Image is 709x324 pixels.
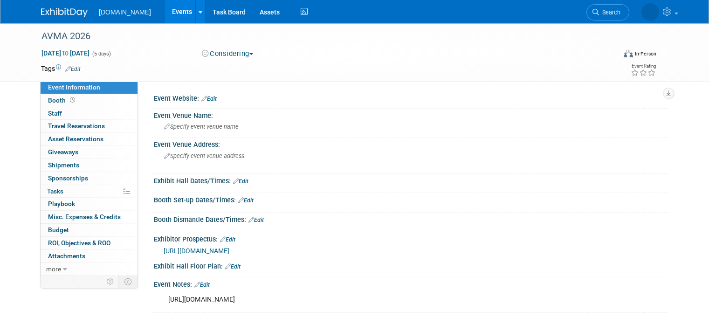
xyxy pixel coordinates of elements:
[631,64,656,69] div: Event Rating
[41,64,81,73] td: Tags
[154,277,668,290] div: Event Notes:
[41,198,138,210] a: Playbook
[565,48,656,62] div: Event Format
[41,146,138,159] a: Giveaways
[48,148,78,156] span: Giveaways
[61,49,70,57] span: to
[225,263,241,270] a: Edit
[634,50,656,57] div: In-Person
[164,247,229,255] a: [URL][DOMAIN_NAME]
[48,226,69,234] span: Budget
[220,236,235,243] a: Edit
[41,237,138,249] a: ROI, Objectives & ROO
[38,28,604,45] div: AVMA 2026
[41,159,138,172] a: Shipments
[41,211,138,223] a: Misc. Expenses & Credits
[41,172,138,185] a: Sponsorships
[199,49,257,59] button: Considering
[48,97,77,104] span: Booth
[41,94,138,107] a: Booth
[41,49,90,57] span: [DATE] [DATE]
[48,200,75,207] span: Playbook
[41,8,88,17] img: ExhibitDay
[624,50,633,57] img: Format-Inperson.png
[41,107,138,120] a: Staff
[201,96,217,102] a: Edit
[164,152,244,159] span: Specify event venue address
[586,4,629,21] a: Search
[41,263,138,276] a: more
[162,290,568,309] div: [URL][DOMAIN_NAME]
[248,217,264,223] a: Edit
[41,133,138,145] a: Asset Reservations
[46,265,61,273] span: more
[41,120,138,132] a: Travel Reservations
[164,123,239,130] span: Specify event venue name
[119,276,138,288] td: Toggle Event Tabs
[68,97,77,103] span: Booth not reserved yet
[154,193,668,205] div: Booth Set-up Dates/Times:
[599,9,620,16] span: Search
[194,282,210,288] a: Edit
[48,252,85,260] span: Attachments
[48,122,105,130] span: Travel Reservations
[154,91,668,103] div: Event Website:
[48,110,62,117] span: Staff
[48,161,79,169] span: Shipments
[48,135,103,143] span: Asset Reservations
[47,187,63,195] span: Tasks
[233,178,248,185] a: Edit
[41,185,138,198] a: Tasks
[99,8,151,16] span: [DOMAIN_NAME]
[41,224,138,236] a: Budget
[48,239,110,247] span: ROI, Objectives & ROO
[154,232,668,244] div: Exhibitor Prospectus:
[154,109,668,120] div: Event Venue Name:
[41,250,138,262] a: Attachments
[641,3,659,21] img: Jessica Linares Cabrera
[154,138,668,149] div: Event Venue Address:
[41,81,138,94] a: Event Information
[154,174,668,186] div: Exhibit Hall Dates/Times:
[154,213,668,225] div: Booth Dismantle Dates/Times:
[48,213,121,221] span: Misc. Expenses & Credits
[65,66,81,72] a: Edit
[48,83,100,91] span: Event Information
[48,174,88,182] span: Sponsorships
[91,51,111,57] span: (5 days)
[103,276,119,288] td: Personalize Event Tab Strip
[154,259,668,271] div: Exhibit Hall Floor Plan:
[238,197,254,204] a: Edit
